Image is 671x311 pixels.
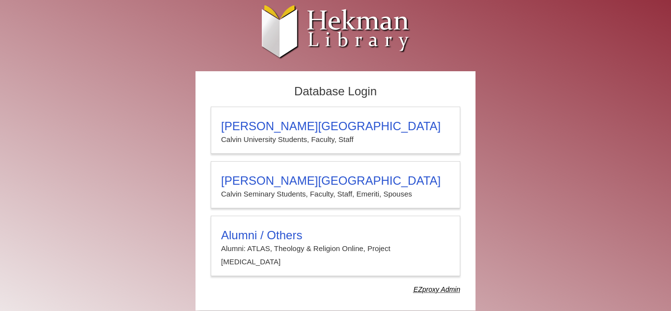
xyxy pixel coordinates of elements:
[221,133,450,146] p: Calvin University Students, Faculty, Staff
[221,228,450,242] h3: Alumni / Others
[221,174,450,188] h3: [PERSON_NAME][GEOGRAPHIC_DATA]
[211,107,460,154] a: [PERSON_NAME][GEOGRAPHIC_DATA]Calvin University Students, Faculty, Staff
[221,242,450,268] p: Alumni: ATLAS, Theology & Religion Online, Project [MEDICAL_DATA]
[221,228,450,268] summary: Alumni / OthersAlumni: ATLAS, Theology & Religion Online, Project [MEDICAL_DATA]
[414,285,460,293] dfn: Use Alumni login
[221,188,450,200] p: Calvin Seminary Students, Faculty, Staff, Emeriti, Spouses
[211,161,460,208] a: [PERSON_NAME][GEOGRAPHIC_DATA]Calvin Seminary Students, Faculty, Staff, Emeriti, Spouses
[206,82,465,102] h2: Database Login
[221,119,450,133] h3: [PERSON_NAME][GEOGRAPHIC_DATA]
